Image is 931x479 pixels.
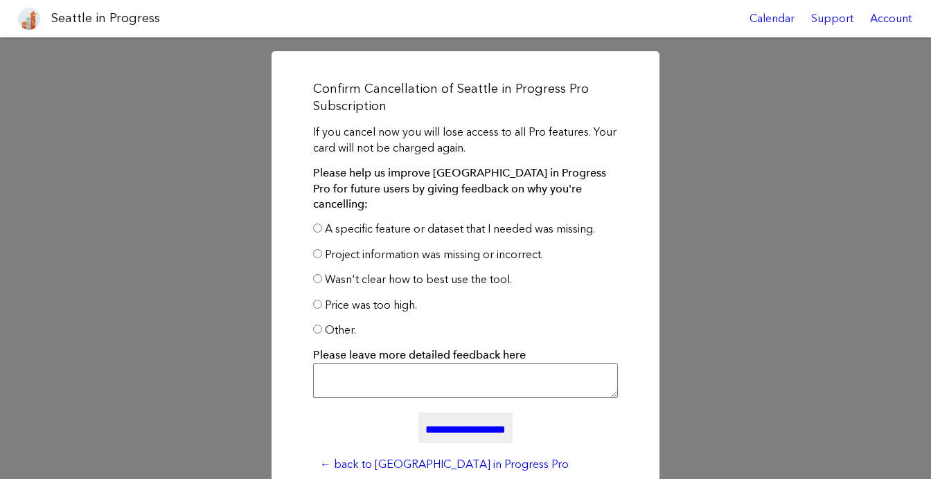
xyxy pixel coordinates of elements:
[313,125,618,156] p: If you cancel now you will lose access to all Pro features. Your card will not be charged again.
[325,222,595,235] label: A specific feature or dataset that I needed was missing.
[51,10,160,27] h1: Seattle in Progress
[325,298,417,311] label: Price was too high.
[325,323,356,336] label: Other.
[18,8,40,30] img: favicon-96x96.png
[313,348,526,361] strong: Please leave more detailed feedback here
[313,166,606,210] strong: Please help us improve [GEOGRAPHIC_DATA] in Progress Pro for future users by giving feedback on w...
[313,453,576,476] a: ← back to [GEOGRAPHIC_DATA] in Progress Pro
[325,248,543,261] label: Project information was missing or incorrect.
[325,273,512,286] label: Wasn't clear how to best use the tool.
[313,80,618,115] h2: Confirm Cancellation of Seattle in Progress Pro Subscription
